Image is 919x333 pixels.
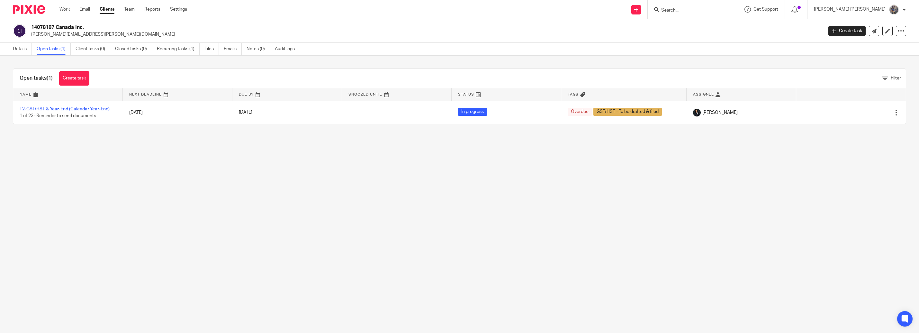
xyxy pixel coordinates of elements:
a: Team [124,6,135,13]
span: In progress [458,108,487,116]
span: Filter [891,76,901,80]
a: Closed tasks (0) [115,43,152,55]
a: Recurring tasks (1) [157,43,200,55]
a: Audit logs [275,43,300,55]
a: Client tasks (0) [76,43,110,55]
td: [DATE] [123,101,232,124]
h1: Open tasks [20,75,53,82]
a: T2-GST/HST & Year-End (Calendar Year-End) [20,107,110,111]
img: Pixie [13,5,45,14]
span: Status [458,93,474,96]
span: [PERSON_NAME] [702,109,738,116]
a: Open tasks (1) [37,43,71,55]
span: Tags [568,93,579,96]
p: [PERSON_NAME][EMAIL_ADDRESS][PERSON_NAME][DOMAIN_NAME] [31,31,819,38]
a: Work [59,6,70,13]
span: Snoozed Until [348,93,382,96]
span: [DATE] [239,110,252,115]
a: Emails [224,43,242,55]
span: 1 of 23 · Reminder to send documents [20,114,96,118]
img: svg%3E [13,24,26,38]
a: Files [204,43,219,55]
a: Notes (0) [247,43,270,55]
img: HardeepM.png [693,109,701,116]
a: Settings [170,6,187,13]
span: Get Support [753,7,778,12]
h2: 14078187 Canada Inc. [31,24,661,31]
a: Clients [100,6,114,13]
a: Email [79,6,90,13]
a: Create task [59,71,89,86]
p: [PERSON_NAME] [PERSON_NAME] [814,6,886,13]
a: Create task [828,26,866,36]
span: GST/HST - To be drafted & filed [593,108,662,116]
span: (1) [47,76,53,81]
span: Overdue [568,108,592,116]
input: Search [661,8,718,14]
a: Reports [144,6,160,13]
img: 20160912_191538.jpg [889,5,899,15]
a: Details [13,43,32,55]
